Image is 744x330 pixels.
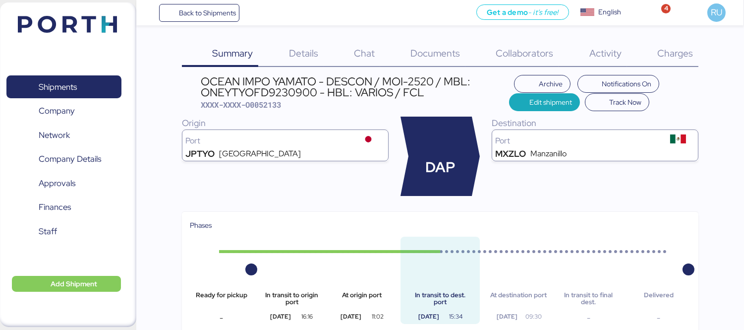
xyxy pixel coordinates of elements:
[39,200,71,214] span: Finances
[201,100,281,110] span: XXXX-XXXX-O0052133
[291,312,323,321] div: 16:16
[39,104,75,118] span: Company
[39,176,75,191] span: Approvals
[539,78,563,90] span: Archive
[219,150,301,158] div: [GEOGRAPHIC_DATA]
[6,148,121,171] a: Company Details
[487,312,528,321] div: [DATE]
[657,47,693,60] span: Charges
[6,124,121,146] a: Network
[589,47,622,60] span: Activity
[602,78,651,90] span: Notifications On
[39,80,77,94] span: Shipments
[330,312,371,321] div: [DATE]
[495,150,526,158] div: MXZLO
[6,75,121,98] a: Shipments
[514,75,571,93] button: Archive
[212,47,253,60] span: Summary
[598,7,621,17] div: English
[425,157,455,178] span: DAP
[627,292,690,306] div: Delivered
[361,312,394,321] div: 11:02
[289,47,318,60] span: Details
[6,100,121,123] a: Company
[530,150,567,158] div: Manzanillo
[39,152,101,166] span: Company Details
[6,172,121,195] a: Approvals
[12,276,121,292] button: Add Shipment
[260,292,324,306] div: In transit to origin port
[159,4,240,22] a: Back to Shipments
[142,4,159,21] button: Menu
[585,93,650,111] button: Track Now
[487,292,550,306] div: At destination port
[6,220,121,243] a: Staff
[408,312,450,321] div: [DATE]
[557,292,620,306] div: In transit to final dest.
[330,292,394,306] div: At origin port
[495,137,662,145] div: Port
[39,128,70,142] span: Network
[354,47,375,60] span: Chat
[179,7,236,19] span: Back to Shipments
[509,93,580,111] button: Edit shipment
[492,117,698,130] div: Destination
[190,312,253,324] div: -
[260,312,301,321] div: [DATE]
[529,96,572,108] span: Edit shipment
[557,312,620,324] div: -
[496,47,553,60] span: Collaborators
[51,278,97,290] span: Add Shipment
[609,96,641,108] span: Track Now
[410,47,460,60] span: Documents
[190,292,253,306] div: Ready for pickup
[440,312,472,321] div: 15:34
[201,76,509,98] div: OCEAN IMPO YAMATO - DESCON / MOI-2520 / MBL: ONEYTYOFD9230900 - HBL: VARIOS / FCL
[182,117,389,130] div: Origin
[627,312,690,324] div: -
[185,150,215,158] div: JPTYO
[185,137,352,145] div: Port
[6,196,121,219] a: Finances
[711,6,722,19] span: RU
[517,312,550,321] div: 09:30
[190,220,690,231] div: Phases
[577,75,660,93] button: Notifications On
[408,292,472,306] div: In transit to dest. port
[39,224,57,239] span: Staff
